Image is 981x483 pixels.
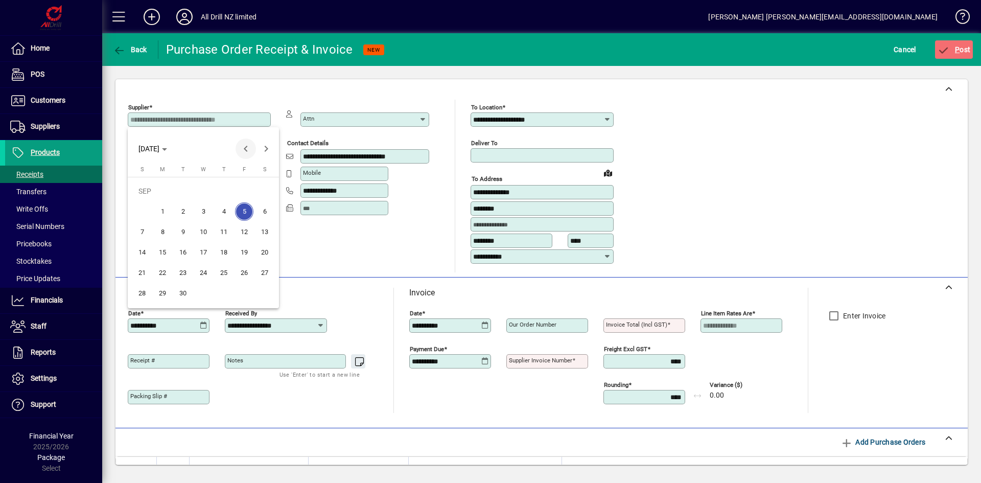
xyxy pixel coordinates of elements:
button: Thu Sep 04 2025 [214,201,234,222]
button: Sun Sep 21 2025 [132,263,152,283]
button: Wed Sep 10 2025 [193,222,214,242]
span: 28 [133,284,151,303]
button: Tue Sep 02 2025 [173,201,193,222]
button: Thu Sep 25 2025 [214,263,234,283]
button: Fri Sep 19 2025 [234,242,254,263]
span: M [160,166,165,173]
button: Sat Sep 13 2025 [254,222,275,242]
button: Fri Sep 12 2025 [234,222,254,242]
span: 26 [235,264,253,282]
span: 18 [215,243,233,262]
span: T [181,166,185,173]
span: 2 [174,202,192,221]
span: [DATE] [138,145,159,153]
button: Mon Sep 22 2025 [152,263,173,283]
span: S [141,166,144,173]
button: Wed Sep 24 2025 [193,263,214,283]
button: Mon Sep 15 2025 [152,242,173,263]
span: S [263,166,267,173]
span: 16 [174,243,192,262]
span: 19 [235,243,253,262]
span: 11 [215,223,233,241]
span: 9 [174,223,192,241]
button: Previous month [236,139,256,159]
button: Thu Sep 18 2025 [214,242,234,263]
button: Sun Sep 07 2025 [132,222,152,242]
span: 7 [133,223,151,241]
span: 23 [174,264,192,282]
button: Sat Sep 27 2025 [254,263,275,283]
span: 13 [255,223,274,241]
button: Wed Sep 03 2025 [193,201,214,222]
span: 17 [194,243,213,262]
button: Mon Sep 01 2025 [152,201,173,222]
button: Wed Sep 17 2025 [193,242,214,263]
span: 14 [133,243,151,262]
span: T [222,166,226,173]
button: Choose month and year [134,140,171,158]
button: Mon Sep 08 2025 [152,222,173,242]
button: Fri Sep 05 2025 [234,201,254,222]
span: 22 [153,264,172,282]
span: 27 [255,264,274,282]
span: 29 [153,284,172,303]
span: 4 [215,202,233,221]
button: Next month [256,139,276,159]
span: 10 [194,223,213,241]
span: 12 [235,223,253,241]
span: 25 [215,264,233,282]
span: 5 [235,202,253,221]
button: Sat Sep 06 2025 [254,201,275,222]
button: Sun Sep 28 2025 [132,283,152,304]
span: 8 [153,223,172,241]
span: 1 [153,202,172,221]
button: Mon Sep 29 2025 [152,283,173,304]
span: F [243,166,246,173]
button: Tue Sep 16 2025 [173,242,193,263]
button: Tue Sep 09 2025 [173,222,193,242]
span: 30 [174,284,192,303]
span: 21 [133,264,151,282]
button: Fri Sep 26 2025 [234,263,254,283]
button: Tue Sep 30 2025 [173,283,193,304]
span: W [201,166,206,173]
td: SEP [132,181,275,201]
span: 24 [194,264,213,282]
button: Sun Sep 14 2025 [132,242,152,263]
button: Thu Sep 11 2025 [214,222,234,242]
span: 3 [194,202,213,221]
span: 20 [255,243,274,262]
button: Sat Sep 20 2025 [254,242,275,263]
span: 15 [153,243,172,262]
span: 6 [255,202,274,221]
button: Tue Sep 23 2025 [173,263,193,283]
